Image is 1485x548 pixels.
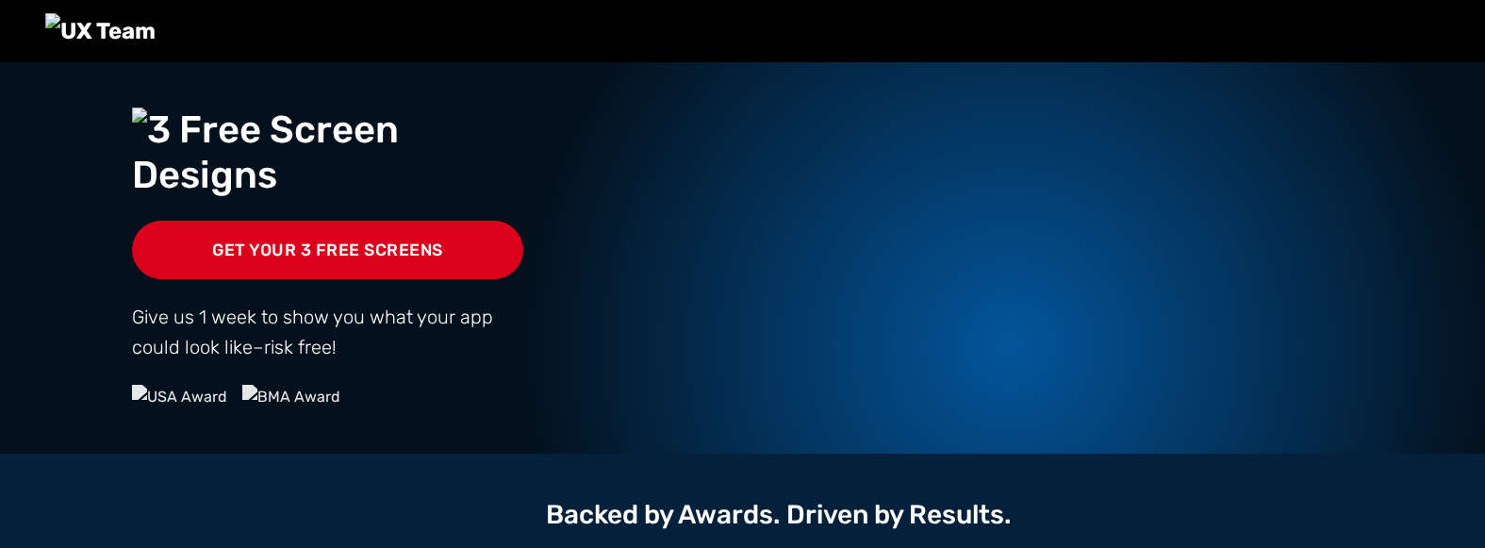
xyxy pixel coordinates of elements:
[45,13,156,49] img: UX Team
[242,385,340,409] img: BMA Award
[132,108,524,198] img: 3 Free Screen Designs
[132,302,524,362] p: Give us 1 week to show you what your app could look like–risk free!
[132,221,524,279] a: Get Your 3 Free Screens
[132,385,227,409] img: USA Award
[546,499,1353,531] h2: Backed by Awards. Driven by Results.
